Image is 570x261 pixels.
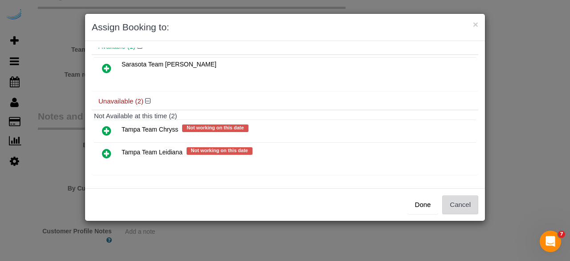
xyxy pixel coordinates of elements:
[182,124,248,132] span: Not working on this date
[98,98,472,105] h4: Unavailable (2)
[540,231,561,252] iframe: Intercom live chat
[122,149,183,156] span: Tampa Team Leidiana
[92,21,478,34] h3: Assign Booking to:
[407,195,439,214] button: Done
[473,20,478,29] button: ×
[558,231,565,238] span: 7
[122,61,216,68] span: Sarasota Team [PERSON_NAME]
[442,195,478,214] button: Cancel
[187,147,252,154] span: Not working on this date
[122,126,178,133] span: Tampa Team Chryss
[94,112,476,120] h4: Not Available at this time (2)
